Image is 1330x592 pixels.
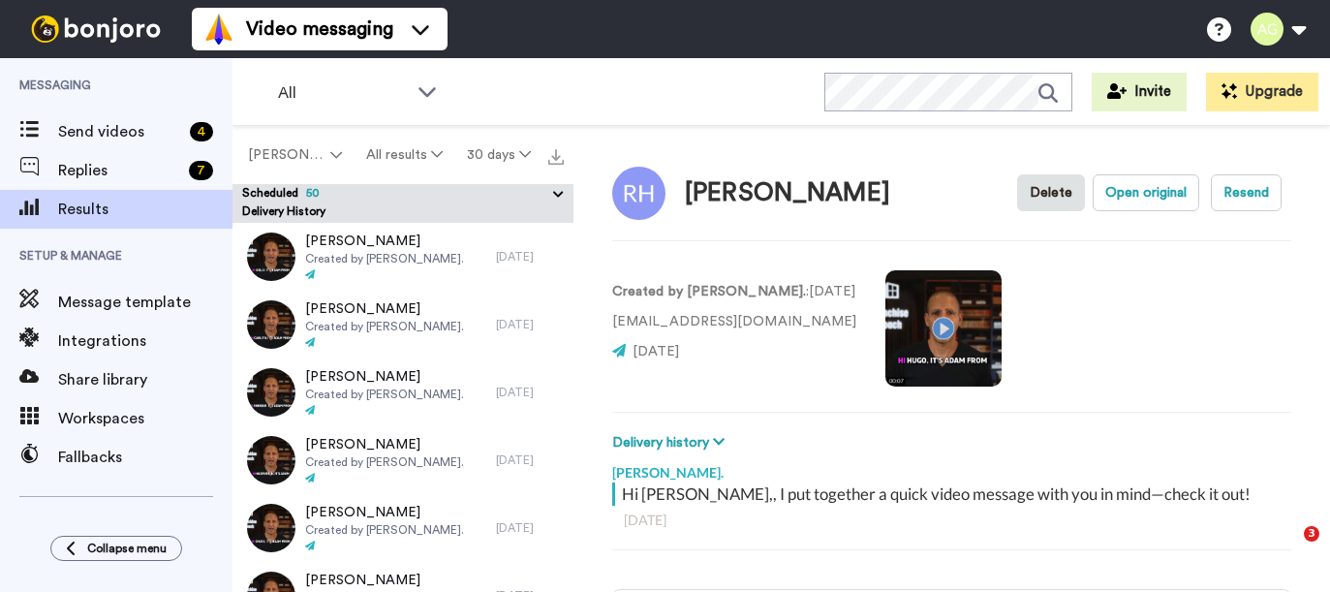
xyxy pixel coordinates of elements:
[305,319,464,334] span: Created by [PERSON_NAME].
[542,140,570,170] button: Export all results that match these filters now.
[612,167,665,220] img: Image of Rivera, Hugo
[248,145,326,165] span: [PERSON_NAME].
[624,511,1280,530] div: [DATE]
[305,454,464,470] span: Created by [PERSON_NAME].
[23,16,169,43] img: bj-logo-header-white.svg
[305,503,464,522] span: [PERSON_NAME]
[232,358,573,426] a: [PERSON_NAME]Created by [PERSON_NAME].[DATE]
[633,345,679,358] span: [DATE]
[247,368,295,417] img: b39175fa-8c96-4b80-a1a2-ac131d36505f-thumb.jpg
[548,149,564,165] img: export.svg
[50,536,182,561] button: Collapse menu
[622,483,1286,506] div: Hi [PERSON_NAME],, I put together a quick video message with you in mind—check it out!
[58,198,232,221] span: Results
[496,317,564,332] div: [DATE]
[242,184,573,205] button: Scheduled50
[242,187,320,199] span: Scheduled
[298,187,320,199] span: 50
[232,426,573,494] a: [PERSON_NAME]Created by [PERSON_NAME].[DATE]
[278,81,408,105] span: All
[305,232,464,251] span: [PERSON_NAME]
[232,494,573,562] a: [PERSON_NAME]Created by [PERSON_NAME].[DATE]
[1304,526,1319,542] span: 3
[1092,73,1187,111] button: Invite
[496,249,564,265] div: [DATE]
[612,312,856,332] p: [EMAIL_ADDRESS][DOMAIN_NAME]
[305,435,464,454] span: [PERSON_NAME]
[305,522,464,538] span: Created by [PERSON_NAME].
[612,285,806,298] strong: Created by [PERSON_NAME].
[496,385,564,400] div: [DATE]
[247,504,295,552] img: 47712d0d-4a60-4076-940c-5f6b6ac73442-thumb.jpg
[189,161,213,180] div: 7
[58,446,232,469] span: Fallbacks
[612,282,856,302] p: : [DATE]
[612,453,1291,483] div: [PERSON_NAME].
[685,179,890,207] div: [PERSON_NAME]
[305,571,464,590] span: [PERSON_NAME]
[58,120,182,143] span: Send videos
[305,251,464,266] span: Created by [PERSON_NAME].
[1017,174,1085,211] button: Delete
[1264,526,1311,573] iframe: Intercom live chat
[58,407,232,430] span: Workspaces
[247,300,295,349] img: 92049451-8791-491d-90c0-9b2db8649161-thumb.jpg
[305,387,464,402] span: Created by [PERSON_NAME].
[58,159,181,182] span: Replies
[246,16,393,43] span: Video messaging
[305,299,464,319] span: [PERSON_NAME]
[1211,174,1282,211] button: Resend
[496,520,564,536] div: [DATE]
[203,14,234,45] img: vm-color.svg
[87,541,167,556] span: Collapse menu
[247,233,295,281] img: 57f6d62d-b94f-4c93-88ec-33788e96394a-thumb.jpg
[58,329,232,353] span: Integrations
[496,452,564,468] div: [DATE]
[305,367,464,387] span: [PERSON_NAME]
[612,432,730,453] button: Delivery history
[232,203,573,223] div: Delivery History
[232,291,573,358] a: [PERSON_NAME]Created by [PERSON_NAME].[DATE]
[1093,174,1199,211] button: Open original
[454,138,542,172] button: 30 days
[58,368,232,391] span: Share library
[236,138,355,172] button: [PERSON_NAME].
[1206,73,1318,111] button: Upgrade
[232,223,573,291] a: [PERSON_NAME]Created by [PERSON_NAME].[DATE]
[355,138,455,172] button: All results
[58,291,232,314] span: Message template
[247,436,295,484] img: 5fae2956-7e7a-41a2-8048-523c563e3483-thumb.jpg
[190,122,213,141] div: 4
